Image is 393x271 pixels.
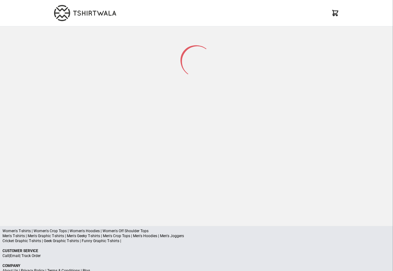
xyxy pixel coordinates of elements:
[2,254,9,258] a: Call
[2,263,391,268] p: Company
[54,5,116,21] img: TW-LOGO-400-104.png
[2,253,391,258] p: | |
[2,228,391,233] p: Women's T-shirts | Women's Crop Tops | Women's Hoodies | Women's Off Shoulder Tops
[2,238,391,243] p: Cricket Graphic T-shirts | Geek Graphic T-shirts | Funny Graphic T-shirts |
[2,248,391,253] p: Customer Service
[10,254,20,258] a: Email
[21,254,41,258] a: Track Order
[2,233,391,238] p: Men's T-shirts | Men's Graphic T-shirts | Men's Geeky T-shirts | Men's Crop Tops | Men's Hoodies ...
